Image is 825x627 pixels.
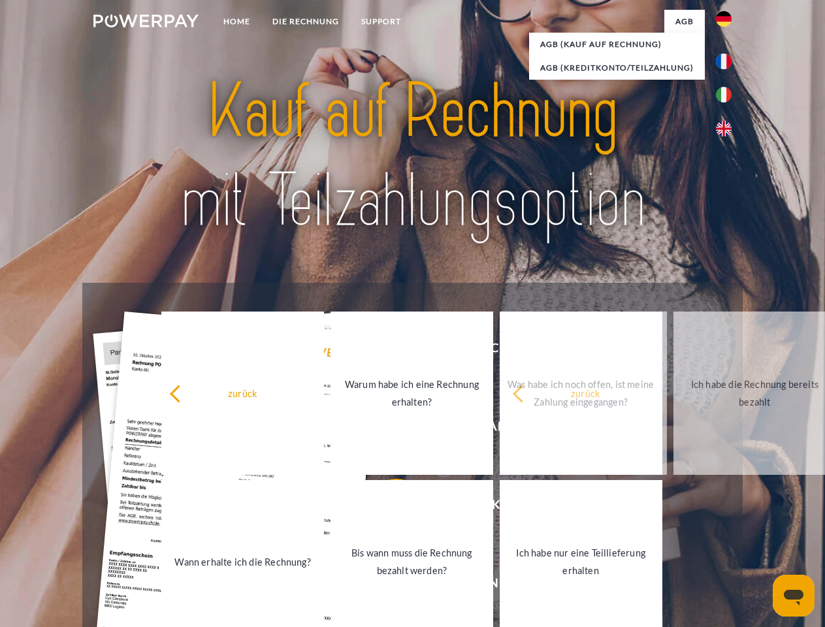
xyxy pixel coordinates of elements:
[716,121,732,137] img: en
[169,384,316,402] div: zurück
[169,553,316,570] div: Wann erhalte ich die Rechnung?
[716,87,732,103] img: it
[512,384,659,402] div: zurück
[350,10,412,33] a: SUPPORT
[93,14,199,27] img: logo-powerpay-white.svg
[338,544,485,579] div: Bis wann muss die Rechnung bezahlt werden?
[212,10,261,33] a: Home
[529,56,705,80] a: AGB (Kreditkonto/Teilzahlung)
[529,33,705,56] a: AGB (Kauf auf Rechnung)
[664,10,705,33] a: agb
[338,376,485,411] div: Warum habe ich eine Rechnung erhalten?
[773,575,815,617] iframe: Schaltfläche zum Öffnen des Messaging-Fensters
[716,54,732,69] img: fr
[261,10,350,33] a: DIE RECHNUNG
[508,544,655,579] div: Ich habe nur eine Teillieferung erhalten
[716,11,732,27] img: de
[125,63,700,250] img: title-powerpay_de.svg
